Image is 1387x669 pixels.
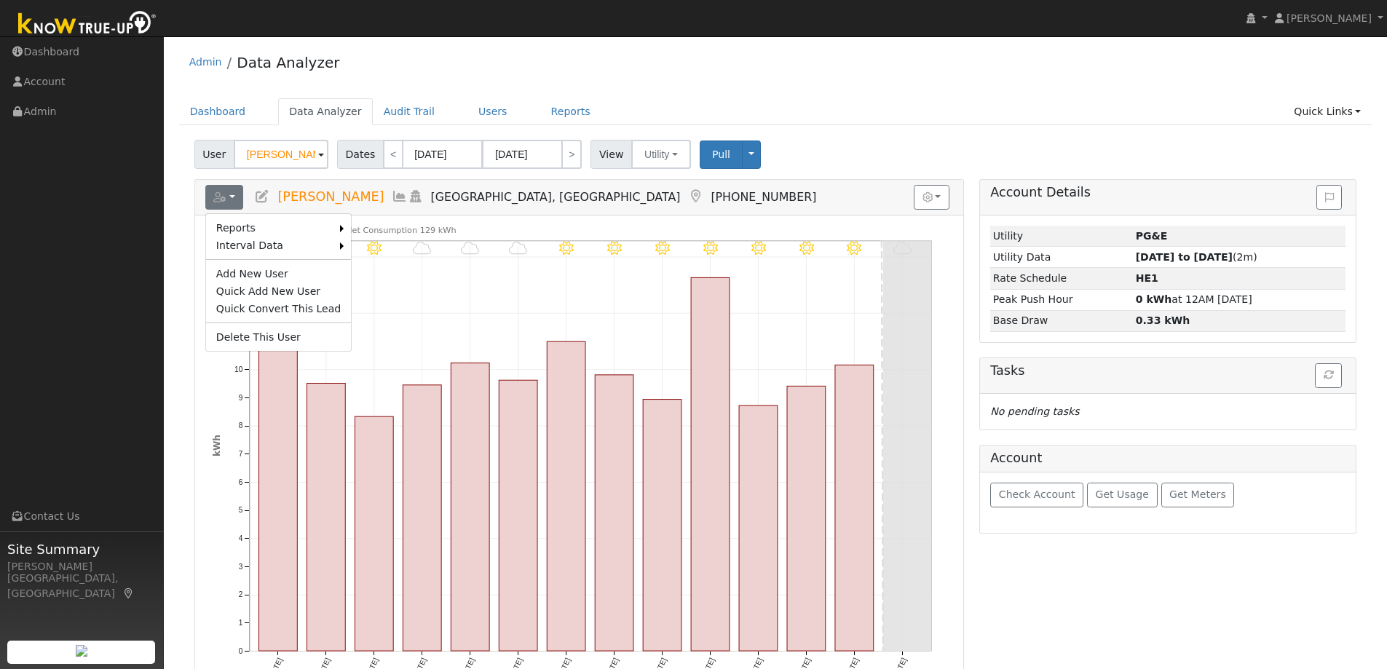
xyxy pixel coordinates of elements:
a: Dashboard [179,98,257,125]
a: Map [122,587,135,599]
a: < [383,140,403,169]
rect: onclick="" [547,341,585,651]
text: 0 [238,647,242,655]
strong: 0.33 kWh [1136,314,1190,326]
div: [PERSON_NAME] [7,559,156,574]
button: Pull [700,140,743,169]
a: Multi-Series Graph [392,189,408,204]
a: > [561,140,582,169]
text: 2 [238,591,242,599]
strong: [DATE] to [DATE] [1136,251,1233,263]
input: Select a User [234,140,328,169]
strong: ID: 17413734, authorized: 10/14/25 [1136,230,1168,242]
span: User [194,140,234,169]
i: 10/09 - Clear [703,241,718,256]
a: Reports [540,98,601,125]
div: [GEOGRAPHIC_DATA], [GEOGRAPHIC_DATA] [7,571,156,601]
text: Net Consumption 129 kWh [346,226,457,235]
rect: onclick="" [835,365,874,652]
i: 10/03 - MostlyCloudy [413,241,431,256]
rect: onclick="" [691,278,730,652]
a: Add New User [206,265,352,282]
text: 8 [238,422,242,430]
img: retrieve [76,645,87,657]
a: Quick Add New User [206,282,352,300]
a: Edit User (38698) [254,189,270,204]
a: Interval Data [206,237,341,254]
span: View [590,140,632,169]
a: Login As (last Never) [408,189,424,204]
text: 3 [238,563,242,571]
text: 4 [238,534,242,542]
h5: Tasks [990,363,1345,379]
text: kWh [212,435,222,456]
td: at 12AM [DATE] [1133,289,1345,310]
i: 10/10 - Clear [751,241,765,256]
td: Peak Push Hour [990,289,1133,310]
strong: Z [1136,272,1158,284]
a: Audit Trail [373,98,446,125]
rect: onclick="" [499,380,537,651]
span: Site Summary [7,539,156,559]
rect: onclick="" [403,385,441,651]
i: 10/05 - MostlyCloudy [509,241,527,256]
span: Get Meters [1169,488,1226,500]
i: 10/02 - Clear [367,241,382,256]
a: Users [467,98,518,125]
td: Utility [990,226,1133,247]
strong: 0 kWh [1136,293,1172,305]
span: [PERSON_NAME] [1287,12,1372,24]
a: Quick Links [1283,98,1372,125]
a: Reports [206,219,341,237]
i: 10/12 - Clear [847,241,861,256]
button: Utility [631,140,691,169]
rect: onclick="" [307,384,345,652]
button: Get Meters [1161,483,1235,507]
rect: onclick="" [739,405,778,651]
a: Quick Convert This Lead [206,300,352,317]
rect: onclick="" [595,375,633,651]
text: 5 [238,507,242,515]
rect: onclick="" [643,400,681,652]
a: Map [687,189,703,204]
button: Issue History [1316,185,1342,210]
span: (2m) [1136,251,1257,263]
i: 10/08 - Clear [655,241,670,256]
text: 6 [238,478,242,486]
td: Base Draw [990,310,1133,331]
a: Admin [189,56,222,68]
rect: onclick="" [787,387,826,652]
a: Delete This User [206,328,352,346]
h5: Account [990,451,1042,465]
button: Check Account [990,483,1083,507]
a: Data Analyzer [237,54,339,71]
img: Know True-Up [11,8,164,41]
text: 1 [238,619,242,627]
i: 10/04 - MostlyCloudy [461,241,479,256]
rect: onclick="" [451,363,489,652]
text: 9 [238,394,242,402]
text: 10 [234,365,243,373]
button: Get Usage [1087,483,1158,507]
i: No pending tasks [990,405,1079,417]
span: [GEOGRAPHIC_DATA], [GEOGRAPHIC_DATA] [431,190,681,204]
span: Dates [337,140,384,169]
i: 10/06 - Clear [559,241,574,256]
i: 10/07 - Clear [607,241,622,256]
span: Pull [712,149,730,160]
text: 7 [238,450,242,458]
i: 10/11 - Clear [799,241,813,256]
td: Utility Data [990,247,1133,268]
span: [PHONE_NUMBER] [711,190,816,204]
rect: onclick="" [258,337,297,652]
span: [PERSON_NAME] [277,189,384,204]
a: Data Analyzer [278,98,373,125]
h5: Account Details [990,185,1345,200]
button: Refresh [1315,363,1342,388]
rect: onclick="" [355,416,393,651]
span: Check Account [999,488,1075,500]
td: Rate Schedule [990,268,1133,289]
span: Get Usage [1096,488,1149,500]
